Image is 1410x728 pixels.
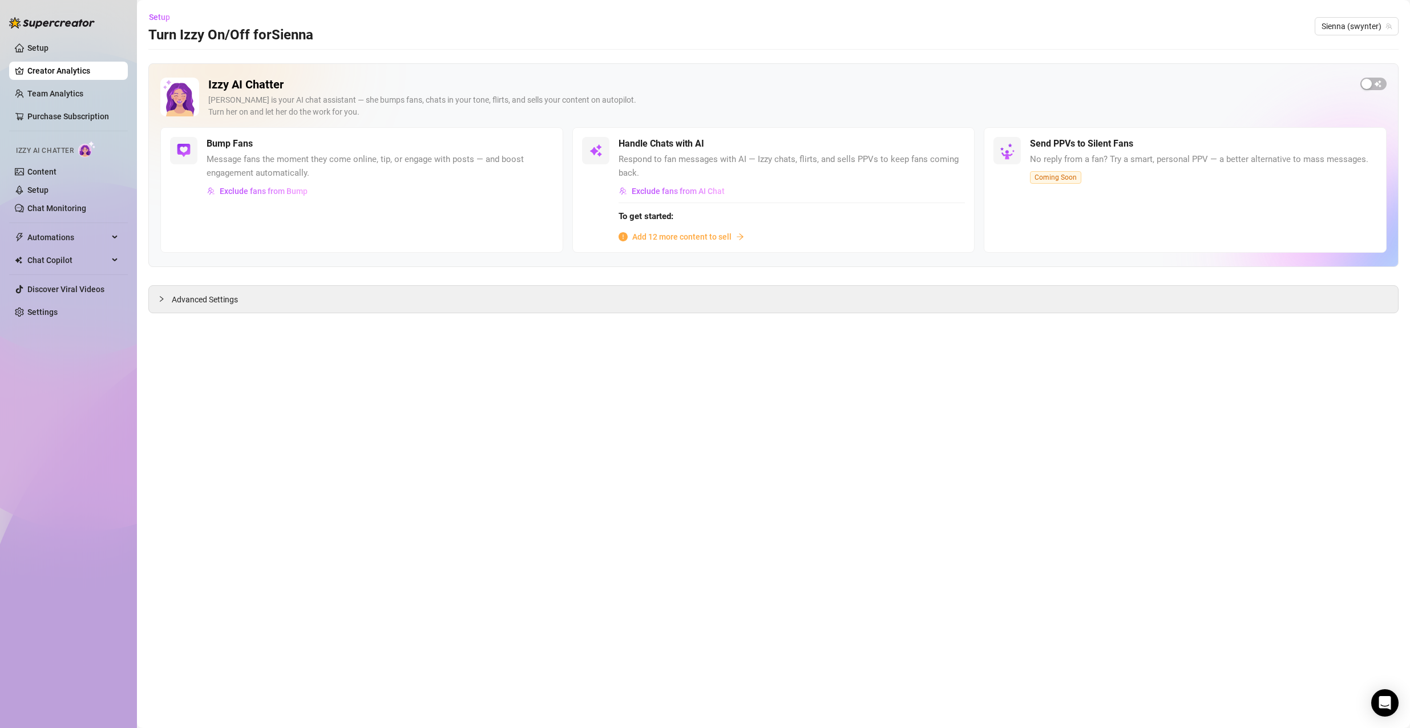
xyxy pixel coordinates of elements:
[172,293,238,306] span: Advanced Settings
[208,94,1351,118] div: [PERSON_NAME] is your AI chat assistant — she bumps fans, chats in your tone, flirts, and sells y...
[27,285,104,294] a: Discover Viral Videos
[27,185,49,195] a: Setup
[158,293,172,305] div: collapsed
[589,144,603,157] img: svg%3e
[27,204,86,213] a: Chat Monitoring
[619,211,673,221] strong: To get started:
[9,17,95,29] img: logo-BBDzfeDw.svg
[1000,143,1018,161] img: silent-fans-ppv-o-N6Mmdf.svg
[148,8,179,26] button: Setup
[15,256,22,264] img: Chat Copilot
[619,137,704,151] h5: Handle Chats with AI
[207,153,554,180] span: Message fans the moment they come online, tip, or engage with posts — and boost engagement automa...
[149,13,170,22] span: Setup
[27,167,56,176] a: Content
[1322,18,1392,35] span: Sienna (swynter)
[208,78,1351,92] h2: Izzy AI Chatter
[158,296,165,302] span: collapsed
[27,228,108,246] span: Automations
[1030,171,1081,184] span: Coming Soon
[619,153,965,180] span: Respond to fan messages with AI — Izzy chats, flirts, and sells PPVs to keep fans coming back.
[619,187,627,195] img: svg%3e
[632,187,725,196] span: Exclude fans from AI Chat
[27,112,109,121] a: Purchase Subscription
[1030,153,1368,167] span: No reply from a fan? Try a smart, personal PPV — a better alternative to mass messages.
[220,187,308,196] span: Exclude fans from Bump
[632,230,732,243] span: Add 12 more content to sell
[15,233,24,242] span: thunderbolt
[78,141,96,157] img: AI Chatter
[27,43,49,52] a: Setup
[207,137,253,151] h5: Bump Fans
[27,89,83,98] a: Team Analytics
[1385,23,1392,30] span: team
[207,182,308,200] button: Exclude fans from Bump
[207,187,215,195] img: svg%3e
[27,308,58,317] a: Settings
[27,62,119,80] a: Creator Analytics
[619,182,725,200] button: Exclude fans from AI Chat
[27,251,108,269] span: Chat Copilot
[736,233,744,241] span: arrow-right
[177,144,191,157] img: svg%3e
[1371,689,1399,717] div: Open Intercom Messenger
[148,26,313,45] h3: Turn Izzy On/Off for Sienna
[16,145,74,156] span: Izzy AI Chatter
[619,232,628,241] span: info-circle
[1030,137,1133,151] h5: Send PPVs to Silent Fans
[160,78,199,116] img: Izzy AI Chatter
